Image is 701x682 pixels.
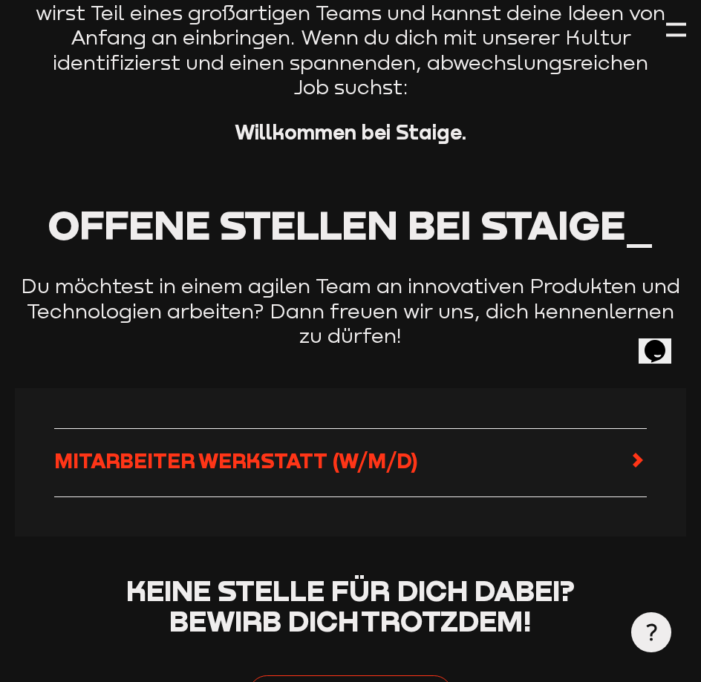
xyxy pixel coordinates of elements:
p: Du möchtest in einem agilen Team an innovativen Produkten und Technologien arbeiten? Dann freuen ... [16,274,685,348]
span: Mitarbeiter Werkstatt (w/m/d) [54,448,418,473]
span: Offene Stellen [48,200,398,249]
iframe: chat widget [639,319,686,364]
span: bei Staige_ [408,200,653,249]
strong: Willkommen bei Staige. [235,119,467,144]
span: Bewirb dich trotzdem! [169,603,532,638]
a: Mitarbeiter Werkstatt (w/m/d) [54,448,646,476]
span: Keine Stelle für dich dabei? [126,573,575,608]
